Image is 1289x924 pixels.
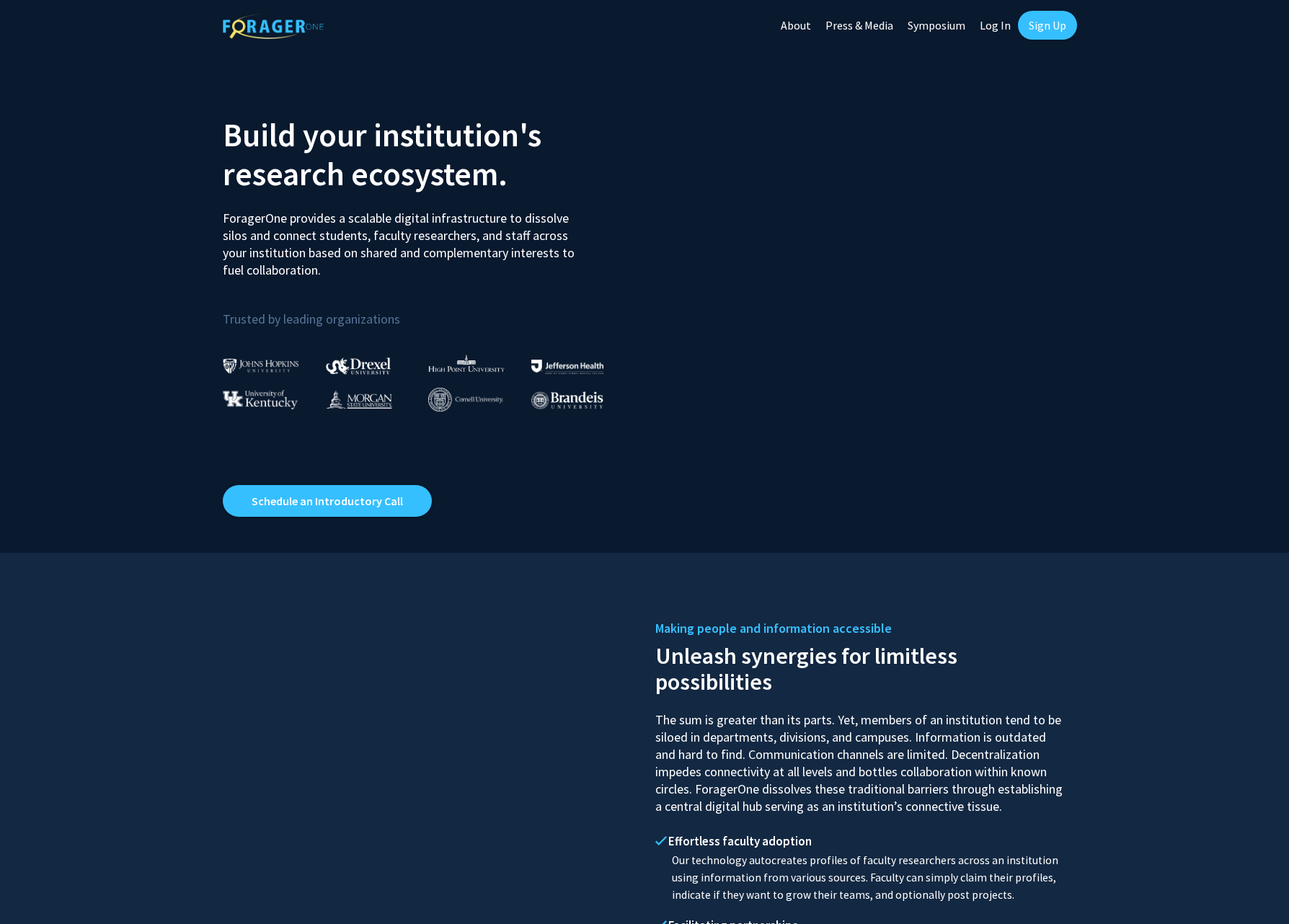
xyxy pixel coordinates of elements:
img: ForagerOne Logo [223,14,324,39]
h2: Build your institution's research ecosystem. [223,115,634,193]
p: ForagerOne provides a scalable digital infrastructure to dissolve silos and connect students, fac... [223,199,585,279]
img: Drexel University [326,357,391,374]
h4: Effortless faculty adoption [655,834,1066,848]
img: Brandeis University [531,391,603,409]
h5: Making people and information accessible [655,618,1066,639]
p: Trusted by leading organizations [223,290,634,330]
h2: Unleash synergies for limitless possibilities [655,639,1066,695]
p: The sum is greater than its parts. Yet, members of an institution tend to be siloed in department... [655,698,1066,815]
img: University of Kentucky [223,390,298,409]
a: Sign Up [1018,11,1077,40]
img: High Point University [428,355,505,372]
img: Thomas Jefferson University [531,360,603,373]
img: Cornell University [428,388,503,412]
img: Morgan State University [326,390,392,409]
a: Opens in a new tab [223,485,432,517]
img: Johns Hopkins University [223,358,299,373]
p: Our technology autocreates profiles of faculty researchers across an institution using informatio... [655,852,1066,904]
